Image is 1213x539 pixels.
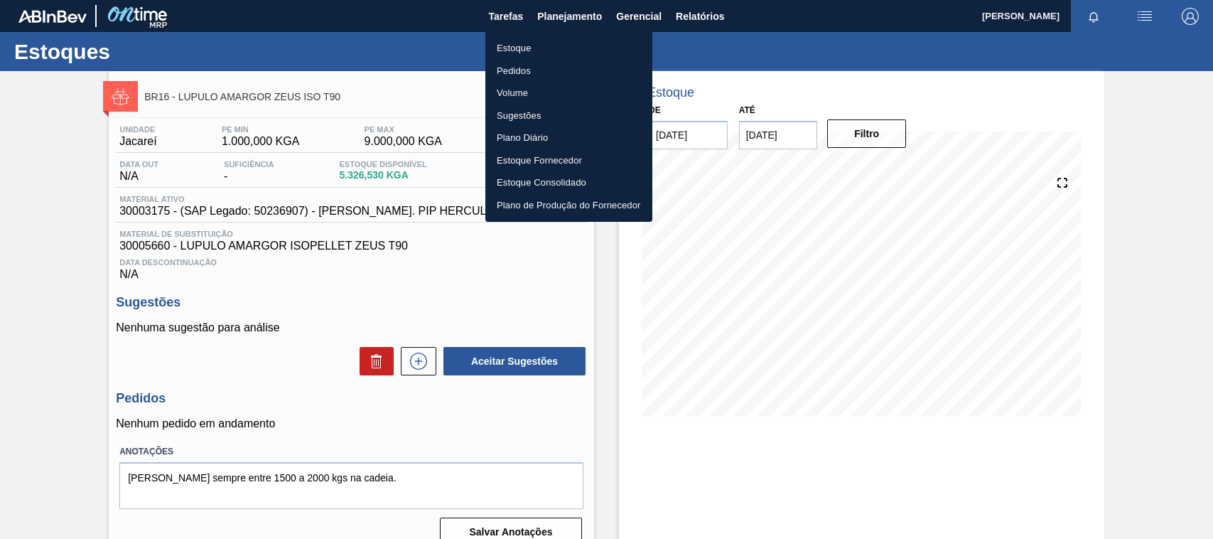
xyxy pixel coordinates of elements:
a: Sugestões [485,105,652,127]
a: Estoque Fornecedor [485,149,652,172]
a: Plano de Produção do Fornecedor [485,194,652,217]
a: Volume [485,82,652,105]
a: Pedidos [485,60,652,82]
a: Estoque Consolidado [485,171,652,194]
a: Estoque [485,37,652,60]
a: Plano Diário [485,127,652,149]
